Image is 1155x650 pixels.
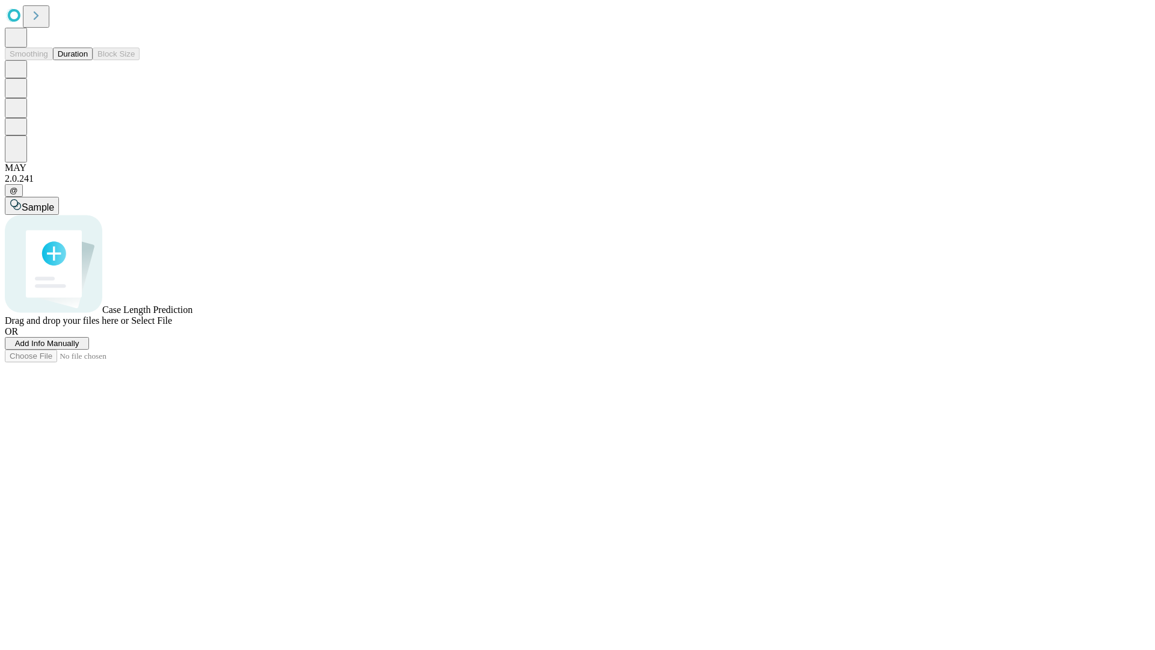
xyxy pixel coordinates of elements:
[131,315,172,326] span: Select File
[5,315,129,326] span: Drag and drop your files here or
[53,48,93,60] button: Duration
[5,184,23,197] button: @
[102,305,192,315] span: Case Length Prediction
[5,162,1150,173] div: MAY
[15,339,79,348] span: Add Info Manually
[5,48,53,60] button: Smoothing
[5,173,1150,184] div: 2.0.241
[10,186,18,195] span: @
[5,337,89,350] button: Add Info Manually
[5,197,59,215] button: Sample
[93,48,140,60] button: Block Size
[22,202,54,212] span: Sample
[5,326,18,336] span: OR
